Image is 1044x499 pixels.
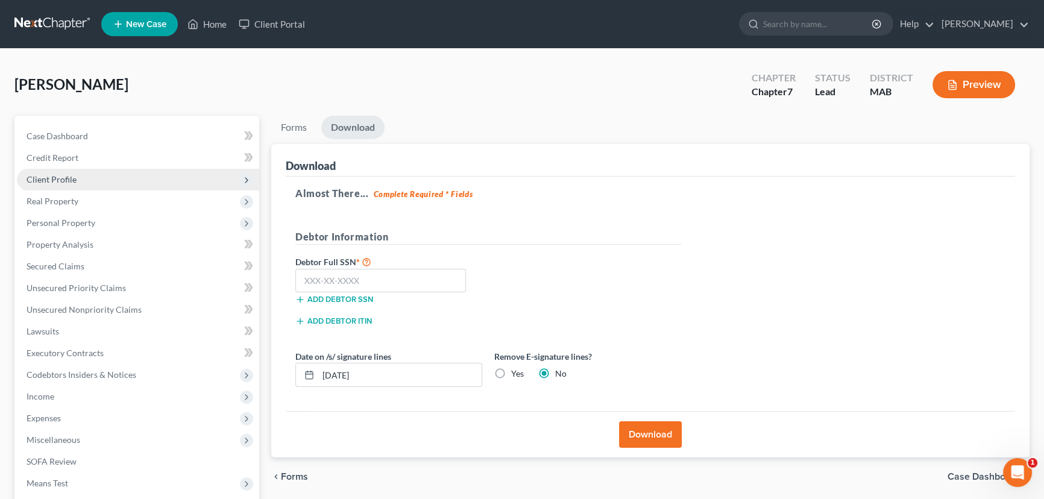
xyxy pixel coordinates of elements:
[126,20,166,29] span: New Case
[815,71,851,85] div: Status
[1003,458,1032,487] iframe: Intercom live chat
[763,13,873,35] input: Search by name...
[318,363,482,386] input: MM/DD/YYYY
[787,86,793,97] span: 7
[27,283,126,293] span: Unsecured Priority Claims
[295,269,466,293] input: XXX-XX-XXXX
[870,85,913,99] div: MAB
[27,478,68,488] span: Means Test
[295,230,681,245] h5: Debtor Information
[752,85,796,99] div: Chapter
[27,196,78,206] span: Real Property
[27,369,136,380] span: Codebtors Insiders & Notices
[17,342,259,364] a: Executory Contracts
[815,85,851,99] div: Lead
[894,13,934,35] a: Help
[27,435,80,445] span: Miscellaneous
[295,295,373,304] button: Add debtor SSN
[27,131,88,141] span: Case Dashboard
[27,261,84,271] span: Secured Claims
[27,239,93,249] span: Property Analysis
[233,13,311,35] a: Client Portal
[295,350,391,363] label: Date on /s/ signature lines
[27,413,61,423] span: Expenses
[295,316,372,326] button: Add debtor ITIN
[27,304,142,315] span: Unsecured Nonpriority Claims
[14,75,128,93] span: [PERSON_NAME]
[17,256,259,277] a: Secured Claims
[932,71,1015,98] button: Preview
[27,174,77,184] span: Client Profile
[870,71,913,85] div: District
[271,116,316,139] a: Forms
[271,472,281,482] i: chevron_left
[17,451,259,472] a: SOFA Review
[17,321,259,342] a: Lawsuits
[181,13,233,35] a: Home
[27,391,54,401] span: Income
[17,277,259,299] a: Unsecured Priority Claims
[281,472,308,482] span: Forms
[271,472,324,482] button: chevron_left Forms
[289,254,488,269] label: Debtor Full SSN
[17,147,259,169] a: Credit Report
[555,368,567,380] label: No
[27,152,78,163] span: Credit Report
[511,368,524,380] label: Yes
[17,234,259,256] a: Property Analysis
[17,299,259,321] a: Unsecured Nonpriority Claims
[948,472,1020,482] span: Case Dashboard
[494,350,681,363] label: Remove E-signature lines?
[936,13,1029,35] a: [PERSON_NAME]
[321,116,385,139] a: Download
[17,125,259,147] a: Case Dashboard
[27,348,104,358] span: Executory Contracts
[27,218,95,228] span: Personal Property
[1028,458,1037,468] span: 1
[374,189,473,199] strong: Complete Required * Fields
[619,421,682,448] button: Download
[27,326,59,336] span: Lawsuits
[948,472,1030,482] a: Case Dashboard chevron_right
[295,186,1005,201] h5: Almost There...
[27,456,77,466] span: SOFA Review
[752,71,796,85] div: Chapter
[286,158,336,173] div: Download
